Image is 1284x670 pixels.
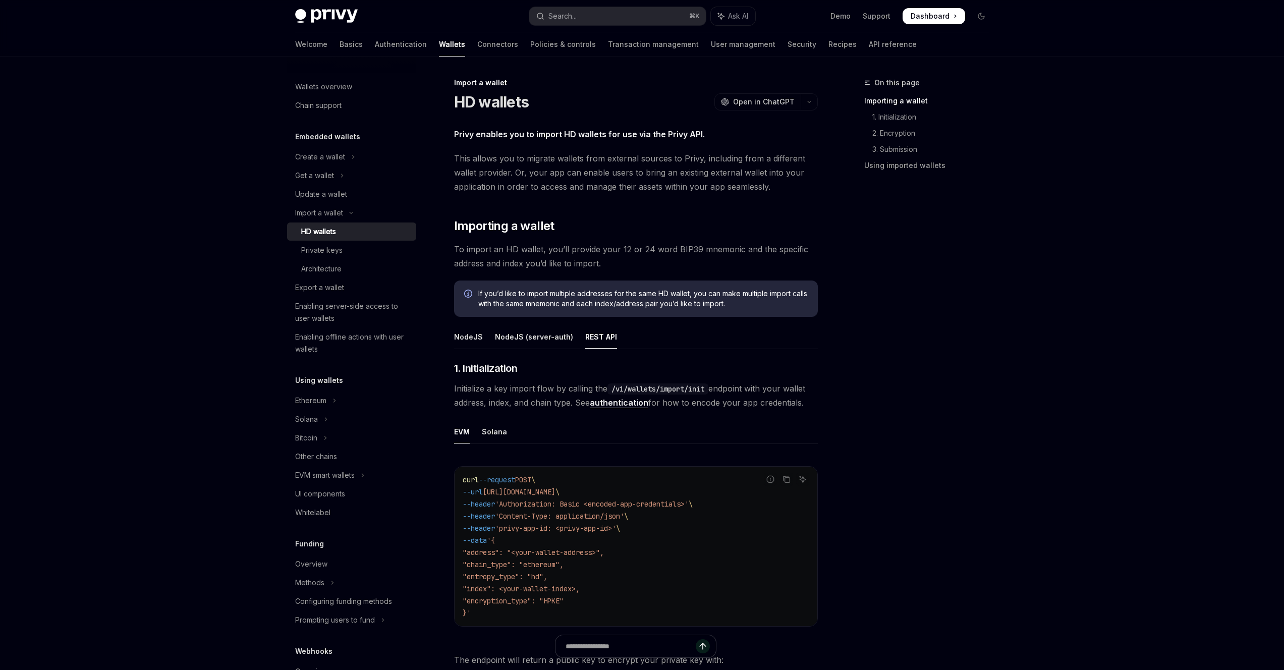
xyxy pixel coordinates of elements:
span: Ask AI [728,11,748,21]
button: Toggle Get a wallet section [287,166,416,185]
a: Wallets overview [287,78,416,96]
div: Configuring funding methods [295,595,392,607]
div: Export a wallet [295,282,344,294]
input: Ask a question... [566,635,696,657]
span: 1. Initialization [454,361,518,375]
span: curl [463,475,479,484]
a: Transaction management [608,32,699,57]
a: Using imported wallets [864,157,997,174]
div: Other chains [295,451,337,463]
button: Toggle EVM smart wallets section [287,466,416,484]
span: "address": "<your-wallet-address>", [463,548,604,557]
div: Overview [295,558,327,570]
button: Open in ChatGPT [714,93,801,110]
a: Wallets [439,32,465,57]
button: Toggle Methods section [287,574,416,592]
a: Other chains [287,448,416,466]
a: Architecture [287,260,416,278]
span: On this page [874,77,920,89]
span: "entropy_type": "hd", [463,572,547,581]
div: Solana [482,420,507,443]
div: Whitelabel [295,507,330,519]
button: Toggle Bitcoin section [287,429,416,447]
span: \ [555,487,560,496]
div: Update a wallet [295,188,347,200]
h5: Using wallets [295,374,343,386]
div: Import a wallet [295,207,343,219]
div: Methods [295,577,324,589]
button: Send message [696,639,710,653]
span: \ [531,475,535,484]
span: If you’d like to import multiple addresses for the same HD wallet, you can make multiple import c... [478,289,808,309]
span: --header [463,499,495,509]
button: Toggle assistant panel [711,7,755,25]
div: Search... [548,10,577,22]
span: '{ [487,536,495,545]
a: Dashboard [903,8,965,24]
span: [URL][DOMAIN_NAME] [483,487,555,496]
a: Export a wallet [287,278,416,297]
div: NodeJS (server-auth) [495,325,573,349]
span: "chain_type": "ethereum", [463,560,564,569]
span: \ [689,499,693,509]
div: Ethereum [295,395,326,407]
a: Security [788,32,816,57]
a: UI components [287,485,416,503]
span: \ [624,512,628,521]
div: Bitcoin [295,432,317,444]
div: Private keys [301,244,343,256]
button: Toggle Create a wallet section [287,148,416,166]
div: Architecture [301,263,342,275]
button: Open search [529,7,706,25]
span: 'Authorization: Basic <encoded-app-credentials>' [495,499,689,509]
span: Importing a wallet [454,218,554,234]
div: Solana [295,413,318,425]
div: UI components [295,488,345,500]
span: ⌘ K [689,12,700,20]
a: Demo [830,11,851,21]
div: HD wallets [301,226,336,238]
a: Support [863,11,890,21]
a: Enabling server-side access to user wallets [287,297,416,327]
a: Authentication [375,32,427,57]
strong: Privy enables you to import HD wallets for use via the Privy API. [454,129,705,139]
span: Initialize a key import flow by calling the endpoint with your wallet address, index, and chain t... [454,381,818,410]
a: Enabling offline actions with user wallets [287,328,416,358]
button: Toggle Prompting users to fund section [287,611,416,629]
a: User management [711,32,775,57]
button: Toggle Solana section [287,410,416,428]
h1: HD wallets [454,93,529,111]
div: NodeJS [454,325,483,349]
a: Policies & controls [530,32,596,57]
a: Importing a wallet [864,93,997,109]
a: Recipes [828,32,857,57]
div: EVM smart wallets [295,469,355,481]
div: Chain support [295,99,342,111]
button: Report incorrect code [764,473,777,486]
div: Prompting users to fund [295,614,375,626]
span: --data [463,536,487,545]
div: Enabling server-side access to user wallets [295,300,410,324]
a: Update a wallet [287,185,416,203]
span: 'Content-Type: application/json' [495,512,624,521]
a: Private keys [287,241,416,259]
span: Dashboard [911,11,950,21]
button: Toggle Ethereum section [287,392,416,410]
svg: Info [464,290,474,300]
div: REST API [585,325,617,349]
span: }' [463,608,471,618]
span: To import an HD wallet, you’ll provide your 12 or 24 word BIP39 mnemonic and the specific address... [454,242,818,270]
button: Toggle dark mode [973,8,989,24]
a: Welcome [295,32,327,57]
span: --url [463,487,483,496]
a: API reference [869,32,917,57]
span: This allows you to migrate wallets from external sources to Privy, including from a different wal... [454,151,818,194]
a: 3. Submission [864,141,997,157]
code: /v1/wallets/import/init [607,383,708,395]
button: Ask AI [796,473,809,486]
a: Overview [287,555,416,573]
span: "encryption_type": "HPKE" [463,596,564,605]
h5: Webhooks [295,645,332,657]
a: Whitelabel [287,504,416,522]
span: POST [515,475,531,484]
